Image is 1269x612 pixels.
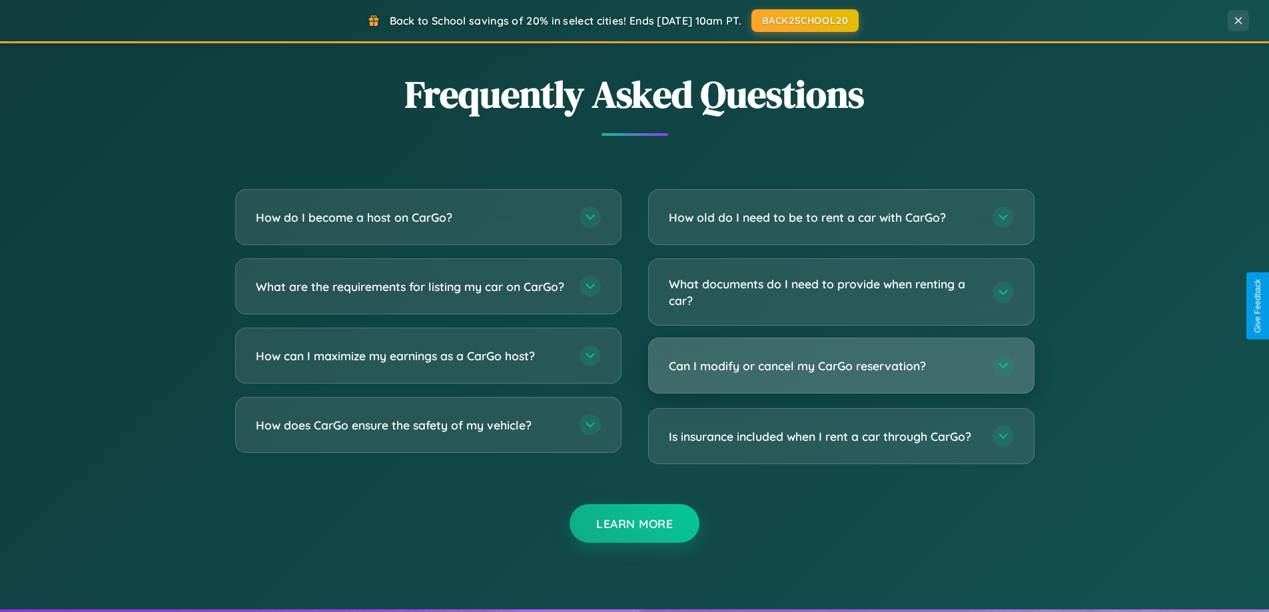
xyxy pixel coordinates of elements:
button: Learn More [570,504,699,543]
h2: Frequently Asked Questions [235,69,1035,120]
h3: What are the requirements for listing my car on CarGo? [256,278,566,295]
h3: How can I maximize my earnings as a CarGo host? [256,348,566,364]
button: BACK2SCHOOL20 [751,9,859,32]
h3: How do I become a host on CarGo? [256,209,566,226]
h3: Is insurance included when I rent a car through CarGo? [669,428,979,445]
h3: How old do I need to be to rent a car with CarGo? [669,209,979,226]
h3: Can I modify or cancel my CarGo reservation? [669,358,979,374]
span: Back to School savings of 20% in select cities! Ends [DATE] 10am PT. [390,14,741,27]
h3: How does CarGo ensure the safety of my vehicle? [256,417,566,434]
h3: What documents do I need to provide when renting a car? [669,276,979,308]
div: Give Feedback [1253,279,1262,333]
